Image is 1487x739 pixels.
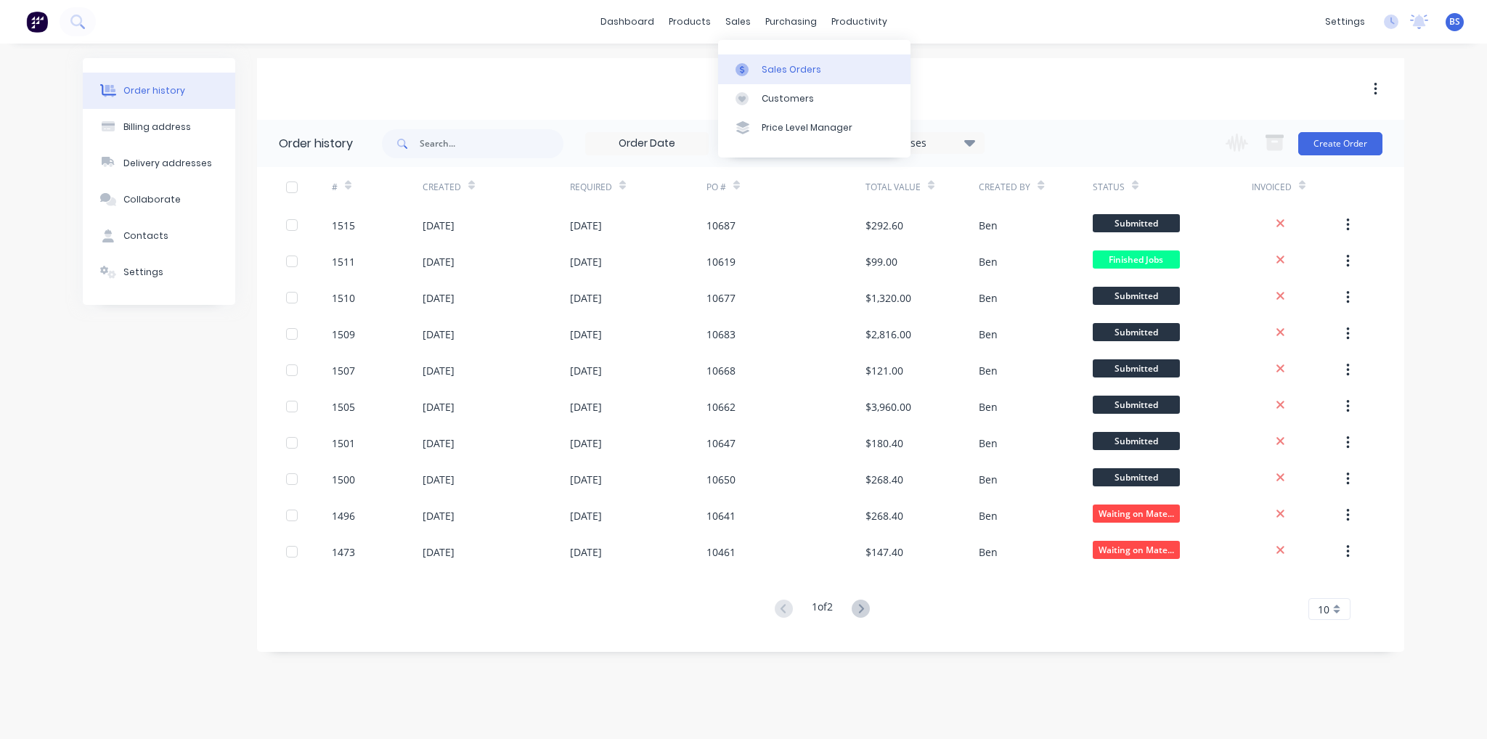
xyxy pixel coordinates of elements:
div: Invoiced [1252,181,1292,194]
div: Sales Orders [762,63,821,76]
div: Ben [979,544,998,560]
div: [DATE] [570,254,602,269]
button: Delivery addresses [83,145,235,181]
div: products [661,11,718,33]
span: Submitted [1093,323,1180,341]
div: Ben [979,327,998,342]
div: 10683 [706,327,736,342]
div: 1500 [332,472,355,487]
input: Search... [420,129,563,158]
div: Ben [979,399,998,415]
div: Order history [279,135,353,152]
div: Ben [979,363,998,378]
div: [DATE] [570,218,602,233]
div: sales [718,11,758,33]
div: Price Level Manager [762,121,852,134]
button: Order history [83,73,235,109]
div: $268.40 [865,472,903,487]
div: [DATE] [570,472,602,487]
div: [DATE] [423,363,455,378]
div: Ben [979,290,998,306]
div: 10461 [706,544,736,560]
div: $2,816.00 [865,327,911,342]
div: Status [1093,167,1252,207]
div: [DATE] [423,399,455,415]
div: $121.00 [865,363,903,378]
div: $3,960.00 [865,399,911,415]
img: Factory [26,11,48,33]
div: Collaborate [123,193,181,206]
span: 10 [1318,602,1329,617]
span: Submitted [1093,432,1180,450]
div: 1507 [332,363,355,378]
div: 10647 [706,436,736,451]
a: Sales Orders [718,54,910,83]
div: [DATE] [423,327,455,342]
div: 1473 [332,544,355,560]
div: Created [423,167,570,207]
span: Submitted [1093,214,1180,232]
div: [DATE] [570,544,602,560]
div: 1511 [332,254,355,269]
button: Collaborate [83,181,235,218]
div: $99.00 [865,254,897,269]
input: Order Date [586,133,708,155]
span: BS [1449,15,1460,28]
div: Total Value [865,167,979,207]
div: Invoiced [1252,167,1343,207]
div: 10687 [706,218,736,233]
span: Submitted [1093,396,1180,414]
div: purchasing [758,11,824,33]
div: [DATE] [570,327,602,342]
div: Customers [762,92,814,105]
div: 1496 [332,508,355,523]
div: Status [1093,181,1125,194]
div: 1 of 2 [812,599,833,620]
div: 10641 [706,508,736,523]
span: Submitted [1093,287,1180,305]
div: [DATE] [570,508,602,523]
div: $1,320.00 [865,290,911,306]
div: # [332,181,338,194]
div: Total Value [865,181,921,194]
span: Finished Jobs [1093,250,1180,269]
div: 10619 [706,254,736,269]
span: Submitted [1093,468,1180,486]
div: Ben [979,472,998,487]
div: 10662 [706,399,736,415]
div: Ben [979,508,998,523]
div: 10668 [706,363,736,378]
a: Price Level Manager [718,113,910,142]
div: Required [570,181,612,194]
div: 1509 [332,327,355,342]
div: 10650 [706,472,736,487]
div: [DATE] [423,436,455,451]
div: [DATE] [570,436,602,451]
div: [DATE] [570,363,602,378]
span: Waiting on Mate... [1093,541,1180,559]
button: Settings [83,254,235,290]
div: Settings [123,266,163,279]
div: $147.40 [865,544,903,560]
div: productivity [824,11,895,33]
button: Contacts [83,218,235,254]
div: PO # [706,167,865,207]
div: Required [570,167,706,207]
div: 1510 [332,290,355,306]
div: # [332,167,423,207]
button: Create Order [1298,132,1382,155]
div: $180.40 [865,436,903,451]
a: dashboard [593,11,661,33]
div: settings [1318,11,1372,33]
div: Ben [979,254,998,269]
span: Submitted [1093,359,1180,377]
div: Delivery addresses [123,157,212,170]
div: PO # [706,181,726,194]
div: Created By [979,167,1092,207]
div: [DATE] [423,290,455,306]
div: Created [423,181,461,194]
div: 1501 [332,436,355,451]
div: [DATE] [423,508,455,523]
div: [DATE] [570,290,602,306]
div: Ben [979,436,998,451]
